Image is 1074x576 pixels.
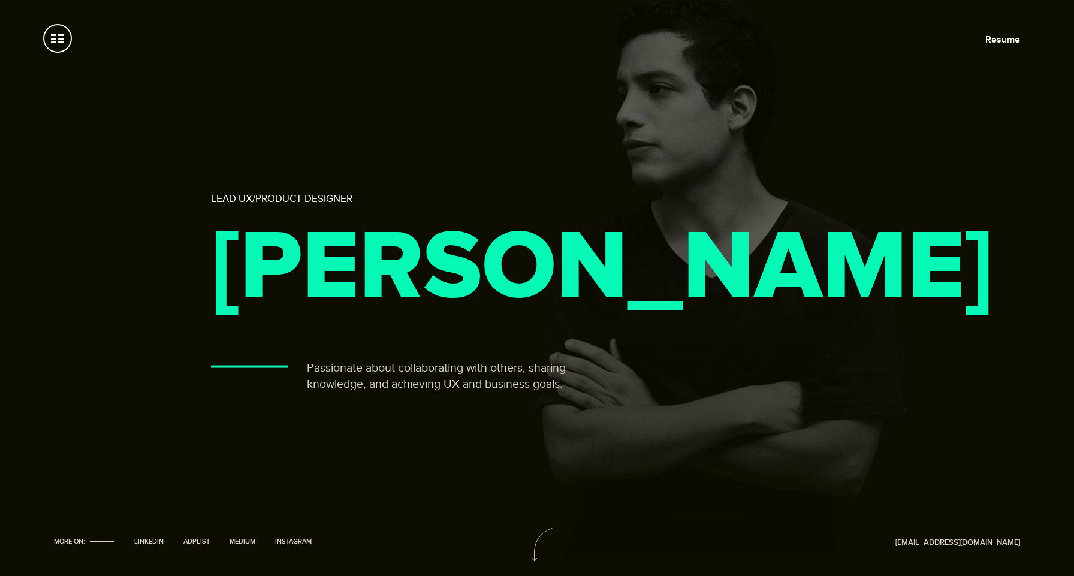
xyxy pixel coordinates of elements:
[130,538,168,545] a: LinkedIn
[54,538,119,547] li: More on:
[271,538,316,545] a: Instagram
[211,192,648,204] h2: Lead UX/Product Designer
[895,538,1020,547] a: [EMAIL_ADDRESS][DOMAIN_NAME]
[225,538,260,545] a: Medium
[985,34,1020,46] a: Resume
[179,538,214,545] a: Adplist
[307,360,617,392] p: Passionate about collaborating with others, sharing knowledge, and achieving UX and business goals.
[211,228,641,307] h1: [PERSON_NAME]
